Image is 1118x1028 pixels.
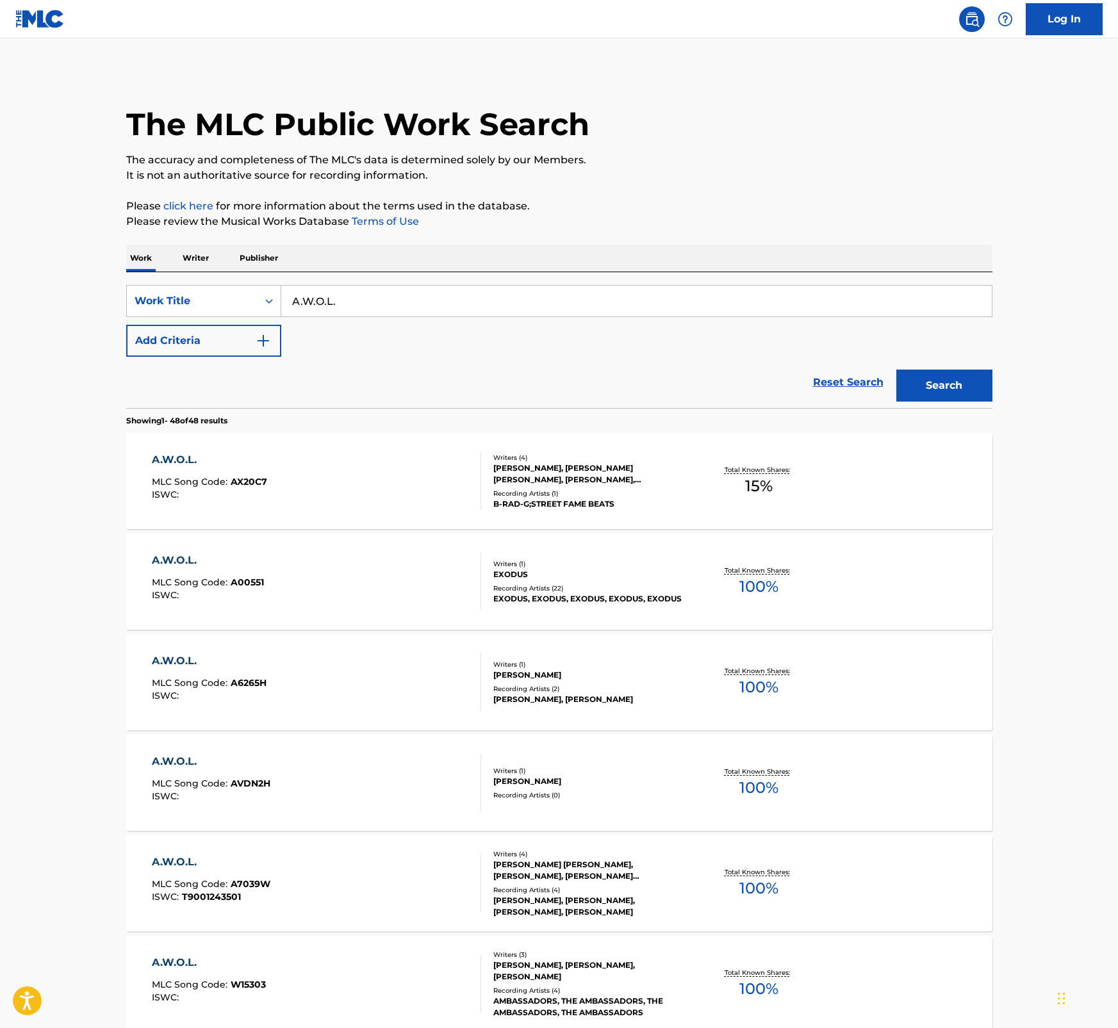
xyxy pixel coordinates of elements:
[739,977,778,1000] span: 100 %
[493,569,687,580] div: EXODUS
[231,576,264,588] span: A00551
[493,684,687,694] div: Recording Artists ( 2 )
[152,576,231,588] span: MLC Song Code :
[493,462,687,485] div: [PERSON_NAME], [PERSON_NAME] [PERSON_NAME], [PERSON_NAME], [PERSON_NAME]
[739,776,778,799] span: 100 %
[493,583,687,593] div: Recording Artists ( 22 )
[725,767,793,776] p: Total Known Shares:
[152,589,182,601] span: ISWC :
[126,634,992,730] a: A.W.O.L.MLC Song Code:A6265HISWC:Writers (1)[PERSON_NAME]Recording Artists (2)[PERSON_NAME], [PER...
[992,6,1018,32] div: Help
[135,293,250,309] div: Work Title
[493,593,687,605] div: EXODUS, EXODUS, EXODUS, EXODUS, EXODUS
[493,995,687,1018] div: AMBASSADORS, THE AMBASSADORS, THE AMBASSADORS, THE AMBASSADORS
[182,891,241,902] span: T9001243501
[493,498,687,510] div: B-RAD-G;STREET FAME BEATS
[1054,967,1118,1028] iframe: Chat Widget
[152,476,231,487] span: MLC Song Code :
[126,245,156,272] p: Work
[896,370,992,402] button: Search
[349,215,419,227] a: Terms of Use
[493,489,687,498] div: Recording Artists ( 1 )
[15,10,65,28] img: MLC Logo
[739,575,778,598] span: 100 %
[152,955,266,970] div: A.W.O.L.
[152,452,267,468] div: A.W.O.L.
[493,986,687,995] div: Recording Artists ( 4 )
[126,835,992,931] a: A.W.O.L.MLC Song Code:A7039WISWC:T9001243501Writers (4)[PERSON_NAME] [PERSON_NAME], [PERSON_NAME]...
[493,885,687,895] div: Recording Artists ( 4 )
[231,778,270,789] span: AVDN2H
[126,105,589,143] h1: The MLC Public Work Search
[152,778,231,789] span: MLC Song Code :
[152,979,231,990] span: MLC Song Code :
[493,895,687,918] div: [PERSON_NAME], [PERSON_NAME], [PERSON_NAME], [PERSON_NAME]
[152,489,182,500] span: ISWC :
[493,766,687,776] div: Writers ( 1 )
[493,790,687,800] div: Recording Artists ( 0 )
[493,849,687,859] div: Writers ( 4 )
[256,333,271,348] img: 9d2ae6d4665cec9f34b9.svg
[493,453,687,462] div: Writers ( 4 )
[152,991,182,1003] span: ISWC :
[493,859,687,882] div: [PERSON_NAME] [PERSON_NAME], [PERSON_NAME], [PERSON_NAME] [PERSON_NAME]
[126,152,992,168] p: The accuracy and completeness of The MLC's data is determined solely by our Members.
[152,790,182,802] span: ISWC :
[807,368,890,396] a: Reset Search
[126,199,992,214] p: Please for more information about the terms used in the database.
[725,867,793,877] p: Total Known Shares:
[725,465,793,475] p: Total Known Shares:
[126,325,281,357] button: Add Criteria
[745,475,773,498] span: 15 %
[126,285,992,408] form: Search Form
[231,979,266,990] span: W15303
[1058,979,1065,1018] div: Drag
[126,735,992,831] a: A.W.O.L.MLC Song Code:AVDN2HISWC:Writers (1)[PERSON_NAME]Recording Artists (0)Total Known Shares:...
[493,660,687,669] div: Writers ( 1 )
[163,200,213,212] a: click here
[126,214,992,229] p: Please review the Musical Works Database
[179,245,213,272] p: Writer
[126,534,992,630] a: A.W.O.L.MLC Song Code:A00551ISWC:Writers (1)EXODUSRecording Artists (22)EXODUS, EXODUS, EXODUS, E...
[493,950,687,959] div: Writers ( 3 )
[1026,3,1103,35] a: Log In
[152,553,264,568] div: A.W.O.L.
[493,669,687,681] div: [PERSON_NAME]
[236,245,282,272] p: Publisher
[126,415,227,427] p: Showing 1 - 48 of 48 results
[493,559,687,569] div: Writers ( 1 )
[739,676,778,699] span: 100 %
[231,878,270,890] span: A7039W
[152,854,270,870] div: A.W.O.L.
[964,12,980,27] img: search
[152,754,270,769] div: A.W.O.L.
[725,566,793,575] p: Total Known Shares:
[959,6,985,32] a: Public Search
[231,677,267,689] span: A6265H
[725,666,793,676] p: Total Known Shares:
[725,968,793,977] p: Total Known Shares:
[152,653,267,669] div: A.W.O.L.
[126,433,992,529] a: A.W.O.L.MLC Song Code:AX20C7ISWC:Writers (4)[PERSON_NAME], [PERSON_NAME] [PERSON_NAME], [PERSON_N...
[493,959,687,983] div: [PERSON_NAME], [PERSON_NAME], [PERSON_NAME]
[493,694,687,705] div: [PERSON_NAME], [PERSON_NAME]
[998,12,1013,27] img: help
[152,690,182,701] span: ISWC :
[493,776,687,787] div: [PERSON_NAME]
[231,476,267,487] span: AX20C7
[152,891,182,902] span: ISWC :
[152,677,231,689] span: MLC Song Code :
[152,878,231,890] span: MLC Song Code :
[126,168,992,183] p: It is not an authoritative source for recording information.
[739,877,778,900] span: 100 %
